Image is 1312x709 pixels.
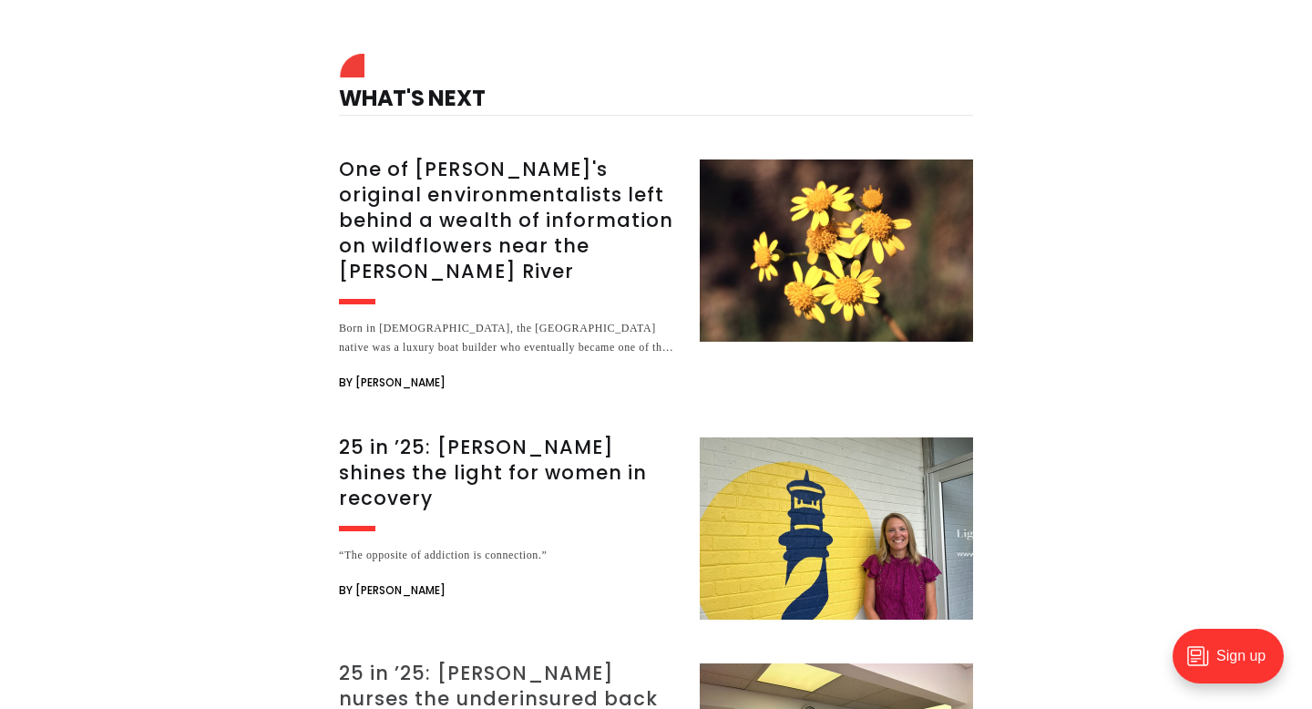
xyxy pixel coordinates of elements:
h3: 25 in ’25: [PERSON_NAME] shines the light for women in recovery [339,435,678,511]
span: By [PERSON_NAME] [339,580,446,601]
a: One of [PERSON_NAME]'s original environmentalists left behind a wealth of information on wildflow... [339,159,973,394]
div: Born in [DEMOGRAPHIC_DATA], the [GEOGRAPHIC_DATA] native was a luxury boat builder who eventually... [339,319,678,357]
img: 25 in ’25: Emily DuBose shines the light for women in recovery [700,437,973,620]
img: One of Richmond's original environmentalists left behind a wealth of information on wildflowers n... [700,159,973,342]
a: 25 in ’25: [PERSON_NAME] shines the light for women in recovery “The opposite of addiction is con... [339,437,973,620]
iframe: portal-trigger [1157,620,1312,709]
h3: One of [PERSON_NAME]'s original environmentalists left behind a wealth of information on wildflow... [339,157,678,284]
span: By [PERSON_NAME] [339,372,446,394]
div: “The opposite of addiction is connection.” [339,546,678,565]
h4: What's Next [339,58,973,116]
